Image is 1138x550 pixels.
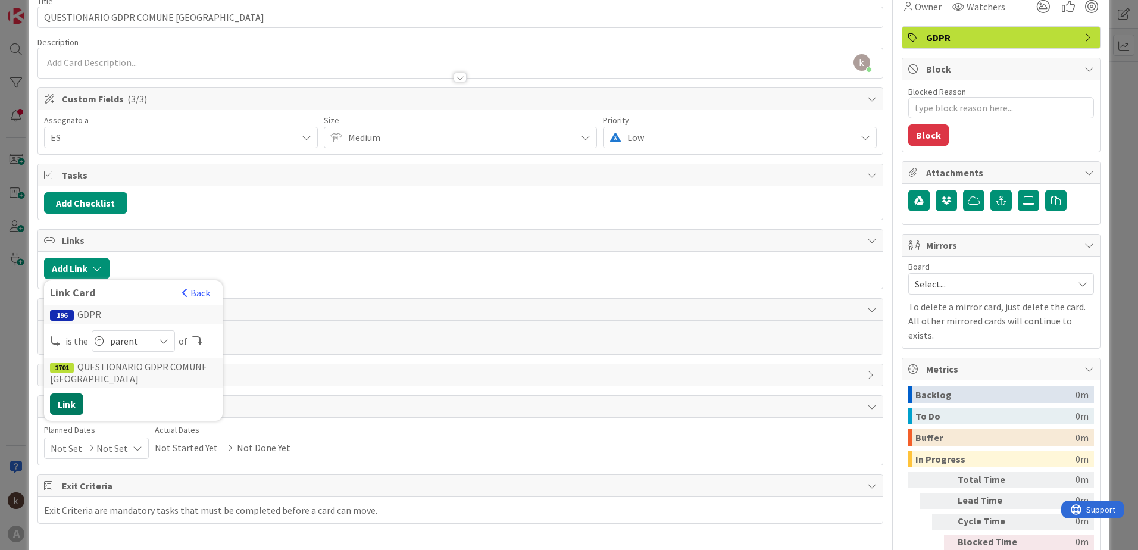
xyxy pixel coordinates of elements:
[62,479,861,493] span: Exit Criteria
[1028,493,1089,509] div: 0m
[25,2,54,16] span: Support
[853,54,870,71] img: AAcHTtd5rm-Hw59dezQYKVkaI0MZoYjvbSZnFopdN0t8vu62=s96-c
[926,362,1078,376] span: Metrics
[627,129,850,146] span: Low
[44,192,127,214] button: Add Checklist
[62,168,861,182] span: Tasks
[62,399,861,414] span: Dates
[37,7,883,28] input: type card name here...
[44,424,149,436] span: Planned Dates
[926,165,1078,180] span: Attachments
[44,358,223,387] div: QUESTIONARIO GDPR COMUNE [GEOGRAPHIC_DATA]
[155,437,218,458] span: Not Started Yet
[908,299,1094,342] p: To delete a mirror card, just delete the card. All other mirrored cards will continue to exists.
[324,116,598,124] div: Size
[908,262,930,271] span: Board
[50,286,176,299] div: Link Card
[50,393,83,415] button: Link
[958,472,1023,488] div: Total Time
[908,86,966,97] label: Blocked Reason
[50,330,217,352] div: is the of
[44,503,377,517] div: Exit Criteria are mandatory tasks that must be completed before a card can move.
[155,424,290,436] span: Actual Dates
[908,124,949,146] button: Block
[1076,451,1089,467] div: 0m
[127,93,147,105] span: ( 3/3 )
[62,302,861,317] span: Comments
[237,437,290,458] span: Not Done Yet
[915,429,1076,446] div: Buffer
[37,37,79,48] span: Description
[1076,408,1089,424] div: 0m
[915,408,1076,424] div: To Do
[62,92,861,106] span: Custom Fields
[1076,429,1089,446] div: 0m
[1076,386,1089,403] div: 0m
[926,238,1078,252] span: Mirrors
[50,310,74,321] div: 196
[915,386,1076,403] div: Backlog
[110,333,148,349] span: parent
[44,116,318,124] div: Assegnato a
[915,451,1076,467] div: In Progress
[958,514,1023,530] div: Cycle Time
[958,493,1023,509] div: Lead Time
[348,129,571,146] span: Medium
[51,130,297,145] span: ES
[96,438,128,458] span: Not Set
[1028,514,1089,530] div: 0m
[182,286,211,299] button: Back
[44,258,110,279] button: Add Link
[50,362,74,373] div: 1701
[62,233,861,248] span: Links
[1028,472,1089,488] div: 0m
[926,30,1078,45] span: GDPR
[51,438,82,458] span: Not Set
[926,62,1078,76] span: Block
[62,368,861,382] span: History
[44,305,223,324] div: GDPR
[915,276,1067,292] span: Select...
[603,116,877,124] div: Priority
